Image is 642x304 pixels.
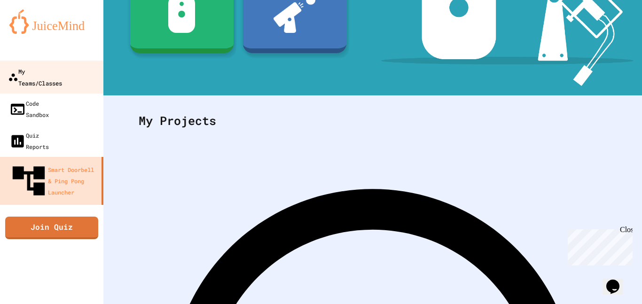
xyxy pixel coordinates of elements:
div: My Projects [129,102,616,139]
iframe: chat widget [564,226,633,265]
a: Join Quiz [5,217,98,239]
div: Chat with us now!Close [4,4,65,60]
img: logo-orange.svg [9,9,94,34]
div: Smart Doorbell & Ping Pong Launcher [9,162,98,200]
div: Quiz Reports [9,130,49,152]
div: Code Sandbox [9,98,49,120]
div: My Teams/Classes [8,65,62,88]
iframe: chat widget [603,266,633,295]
